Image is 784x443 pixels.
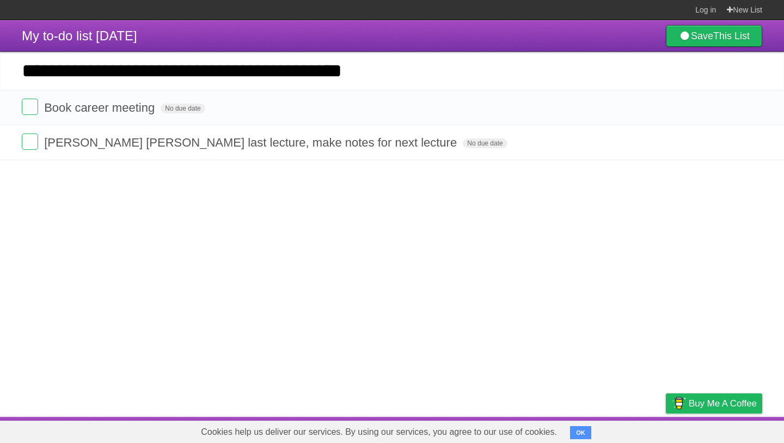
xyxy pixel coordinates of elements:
a: About [521,420,544,440]
span: No due date [463,138,507,148]
span: Buy me a coffee [689,394,757,413]
span: Cookies help us deliver our services. By using our services, you agree to our use of cookies. [190,421,568,443]
span: My to-do list [DATE] [22,28,137,43]
label: Done [22,133,38,150]
span: Book career meeting [44,101,157,114]
span: [PERSON_NAME] [PERSON_NAME] last lecture, make notes for next lecture [44,136,460,149]
a: Developers [557,420,601,440]
a: Suggest a feature [694,420,762,440]
a: Terms [615,420,639,440]
b: This List [713,31,750,41]
a: Buy me a coffee [666,393,762,414]
button: OK [570,426,591,439]
a: SaveThis List [666,25,762,47]
span: No due date [161,104,205,113]
img: Buy me a coffee [671,394,686,412]
label: Done [22,99,38,115]
a: Privacy [652,420,680,440]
